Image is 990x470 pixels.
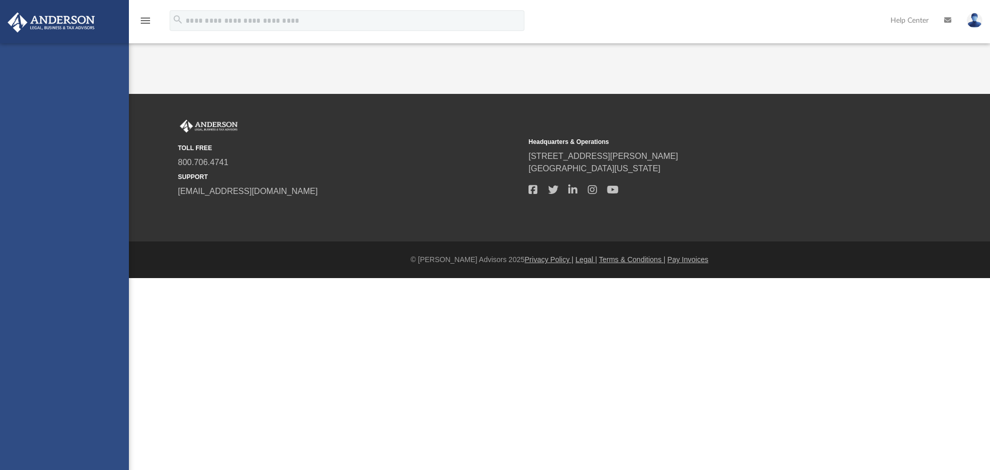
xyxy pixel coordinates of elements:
a: Privacy Policy | [525,255,574,264]
small: Headquarters & Operations [529,137,872,147]
a: menu [139,20,152,27]
a: [STREET_ADDRESS][PERSON_NAME] [529,152,678,160]
a: Terms & Conditions | [599,255,666,264]
small: TOLL FREE [178,143,521,153]
img: Anderson Advisors Platinum Portal [5,12,98,33]
div: © [PERSON_NAME] Advisors 2025 [129,254,990,265]
a: [GEOGRAPHIC_DATA][US_STATE] [529,164,661,173]
i: search [172,14,184,25]
small: SUPPORT [178,172,521,182]
img: Anderson Advisors Platinum Portal [178,120,240,133]
a: Legal | [575,255,597,264]
a: [EMAIL_ADDRESS][DOMAIN_NAME] [178,187,318,196]
a: 800.706.4741 [178,158,228,167]
i: menu [139,14,152,27]
img: User Pic [967,13,982,28]
a: Pay Invoices [667,255,708,264]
